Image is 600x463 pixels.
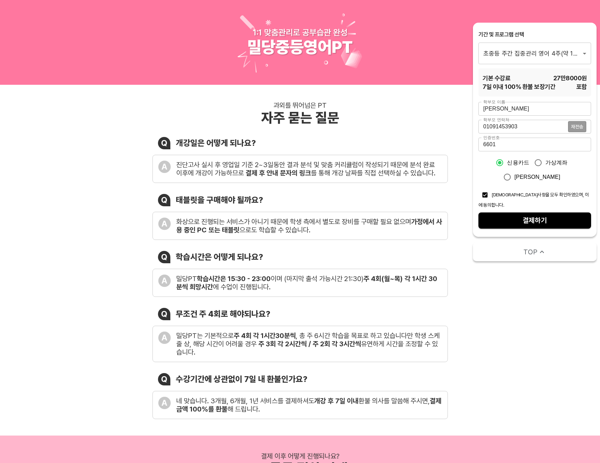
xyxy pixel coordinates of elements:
b: 주 3회 각 2시간씩 / 주 2회 각 3시간씩 [258,340,361,348]
div: A [158,275,171,287]
b: 주 4회 각 1시간30분씩 [234,332,296,340]
div: Q [158,194,170,206]
div: Q [158,251,170,263]
div: 밀당PT는 기본적으로 , 총 주 6시간 학습을 목표로 하고 있습니다만 학생 스케줄 상, 해당 시간이 어려울 경우 유연하게 시간을 조정할 수 있습니다. [176,332,442,356]
b: 가정에서 사용 중인 PC 또는 태블릿 [176,218,442,234]
span: 신용카드 [507,159,529,167]
div: 수강기간에 상관없이 7일 내 환불인가요? [176,374,307,384]
b: 학습시간은 15:30 - 23:00 [197,275,271,283]
div: A [158,332,171,344]
div: 밀당PT 이며 (마지막 출석 가능시간 21:30) 에 수업이 진행됩니다. [176,275,442,291]
div: 자주 묻는 질문 [261,109,339,126]
span: 기본 수강료 [483,74,510,82]
span: 27만8000 원 [553,74,587,82]
div: 진단고사 실시 후 영업일 기준 2~3일동안 결과 분석 및 맞춤 커리큘럼이 작성되기 때문에 분석 완료 이후에 개강이 가능하므로 를 통해 개강 날짜를 직접 선택하실 수 있습니다. [176,161,442,177]
div: Q [158,137,170,149]
b: 주 4회(월~목) 각 1시간 30분씩 희망시간 [176,275,437,291]
div: 초중등 주간 집중관리 영어 4주(약 1개월) 프로그램 [478,43,591,64]
div: Q [158,308,170,320]
div: 학습시간은 어떻게 되나요? [176,252,263,262]
span: 가상계좌 [545,159,568,167]
b: 개강 후 7일 이내 [314,397,359,405]
div: 1:1 맞춤관리로 공부습관 완성 [253,27,348,37]
div: 기간 및 프로그램 선택 [478,31,591,38]
div: Q [158,373,170,385]
div: 화상으로 진행되는 서비스가 아니기 때문에 학생 측에서 별도로 장비를 구매할 필요 없으며 으로도 학습할 수 있습니다. [176,218,442,234]
div: 무조건 주 4회로 해야되나요? [176,309,270,319]
span: 7 일 이내 100% 환불 보장기간 [483,82,555,91]
span: 포함 [576,82,587,91]
span: [DEMOGRAPHIC_DATA]사항을 모두 확인하였으며, 이에 동의합니다. [478,192,589,208]
span: [PERSON_NAME] [514,173,561,181]
div: A [158,218,171,230]
div: 개강일은 어떻게 되나요? [176,138,256,148]
input: 학부모 이름을 입력해주세요 [478,102,591,116]
span: 결제하기 [484,215,586,227]
div: A [158,397,171,409]
span: TOP [523,247,537,257]
div: 과외를 뛰어넘은 PT [273,101,327,109]
input: 학부모 연락처를 입력해주세요 [478,120,568,134]
div: 밀당중등영어PT [247,37,353,57]
button: TOP [473,242,597,261]
div: 태블릿을 구매해야 될까요? [176,195,263,205]
b: 결제 후 안내 문자의 링크 [246,169,311,177]
div: 결제 이후 어떻게 진행되나요? [261,452,339,460]
button: 결제하기 [478,212,591,229]
div: 네 맞습니다. 3개월, 6개월, 1년 서비스를 결제하셔도 환불 의사를 말씀해 주시면, 해 드립니다. [176,397,442,413]
div: A [158,161,171,173]
b: 결제금액 100%를 환불 [176,397,441,413]
span: 재전송 [571,124,583,129]
button: 재전송 [568,121,586,132]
